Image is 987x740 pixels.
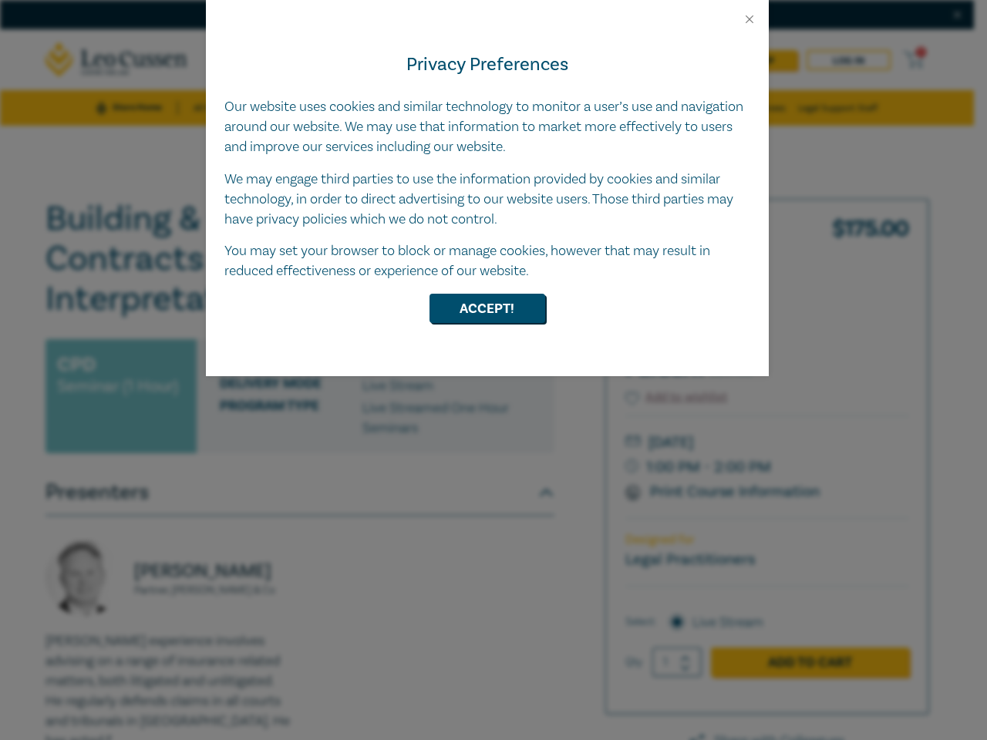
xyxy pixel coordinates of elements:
[224,170,750,230] p: We may engage third parties to use the information provided by cookies and similar technology, in...
[429,294,545,323] button: Accept!
[224,97,750,157] p: Our website uses cookies and similar technology to monitor a user’s use and navigation around our...
[224,51,750,79] h4: Privacy Preferences
[743,12,756,26] button: Close
[224,241,750,281] p: You may set your browser to block or manage cookies, however that may result in reduced effective...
